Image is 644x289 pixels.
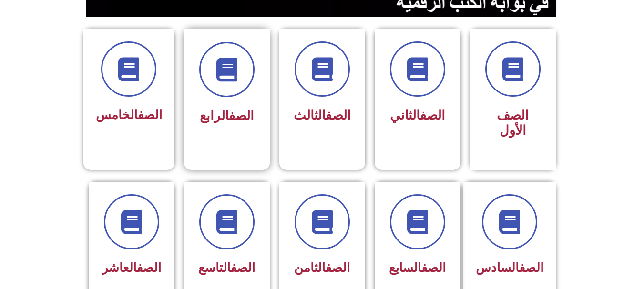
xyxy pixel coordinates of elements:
[137,260,161,275] a: الصف
[420,108,445,123] a: الصف
[421,260,446,275] a: الصف
[102,260,161,275] span: العاشر
[138,108,162,122] a: الصف
[390,108,445,123] span: الثاني
[326,260,350,275] a: الصف
[497,108,529,138] span: الصف الأول
[200,108,254,123] span: الرابع
[476,260,543,275] span: السادس
[96,108,162,122] span: الخامس
[198,260,255,275] span: التاسع
[326,108,351,123] a: الصف
[294,260,350,275] span: الثامن
[229,108,254,123] a: الصف
[519,260,543,275] a: الصف
[231,260,255,275] a: الصف
[294,108,351,123] span: الثالث
[389,260,446,275] span: السابع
